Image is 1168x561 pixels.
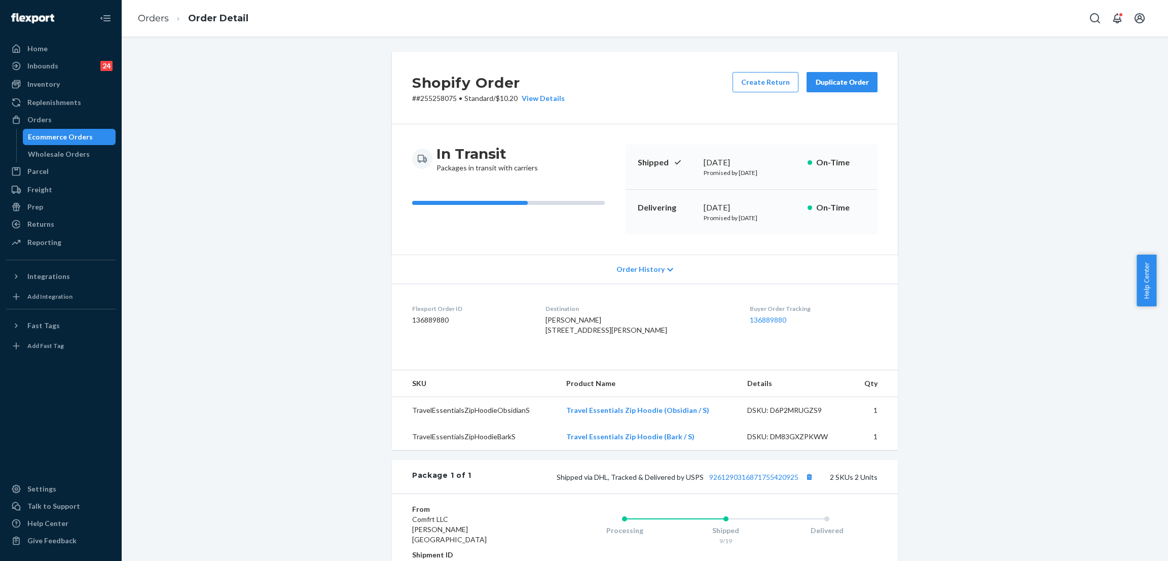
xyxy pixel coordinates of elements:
[6,94,116,111] a: Replenishments
[188,13,248,24] a: Order Detail
[6,163,116,180] a: Parcel
[436,145,538,173] div: Packages in transit with carriers
[704,157,799,168] div: [DATE]
[436,145,538,163] h3: In Transit
[412,72,565,93] h2: Shopify Order
[27,202,43,212] div: Prep
[6,41,116,57] a: Home
[412,504,533,514] dt: From
[558,370,739,397] th: Product Name
[739,370,851,397] th: Details
[638,202,696,214] p: Delivering
[750,315,786,324] a: 136889880
[6,58,116,74] a: Inbounds24
[11,13,54,23] img: Flexport logo
[6,318,116,334] button: Fast Tags
[6,498,116,514] button: Talk to Support
[851,370,898,397] th: Qty
[471,470,878,483] div: 2 SKUs 2 Units
[27,536,77,546] div: Give Feedback
[709,473,798,481] a: 9261290316871755420925
[807,72,878,92] button: Duplicate Order
[412,93,565,103] p: # #255258075 / $10.20
[675,525,777,536] div: Shipped
[27,115,52,125] div: Orders
[6,199,116,215] a: Prep
[95,8,116,28] button: Close Navigation
[27,97,81,108] div: Replenishments
[27,44,48,54] div: Home
[851,424,898,450] td: 1
[27,292,72,301] div: Add Integration
[638,157,696,168] p: Shipped
[27,237,61,248] div: Reporting
[675,537,777,545] div: 9/19
[1104,531,1158,556] iframe: Opens a widget where you can chat to one of our agents
[392,424,558,450] td: TravelEssentialsZipHoodieBarkS
[704,202,799,214] div: [DATE]
[704,168,799,177] p: Promised by [DATE]
[6,481,116,497] a: Settings
[27,501,80,511] div: Talk to Support
[27,219,54,229] div: Returns
[6,515,116,532] a: Help Center
[816,202,865,214] p: On-Time
[776,525,878,536] div: Delivered
[459,94,462,102] span: •
[747,405,843,415] div: DSKU: D6P2MRUGZS9
[464,94,493,102] span: Standard
[412,304,529,313] dt: Flexport Order ID
[6,533,116,549] button: Give Feedback
[574,525,675,536] div: Processing
[138,13,169,24] a: Orders
[1107,8,1127,28] button: Open notifications
[100,61,113,71] div: 24
[27,271,70,282] div: Integrations
[566,406,709,414] a: Travel Essentials Zip Hoodie (Obsidian / S)
[616,264,665,274] span: Order History
[412,315,529,325] dd: 136889880
[704,214,799,222] p: Promised by [DATE]
[747,432,843,442] div: DSKU: DM83GXZPKWW
[851,397,898,424] td: 1
[733,72,798,92] button: Create Return
[27,166,49,177] div: Parcel
[1137,255,1156,306] button: Help Center
[392,370,558,397] th: SKU
[28,149,90,159] div: Wholesale Orders
[815,77,869,87] div: Duplicate Order
[545,304,734,313] dt: Destination
[6,268,116,285] button: Integrations
[27,79,60,89] div: Inventory
[6,234,116,251] a: Reporting
[816,157,865,168] p: On-Time
[27,484,56,494] div: Settings
[1129,8,1150,28] button: Open account menu
[557,473,816,481] span: Shipped via DHL, Tracked & Delivered by USPS
[6,76,116,92] a: Inventory
[27,341,64,350] div: Add Fast Tag
[566,432,695,441] a: Travel Essentials Zip Hoodie (Bark / S)
[1085,8,1105,28] button: Open Search Box
[27,185,52,195] div: Freight
[750,304,878,313] dt: Buyer Order Tracking
[6,216,116,232] a: Returns
[6,112,116,128] a: Orders
[412,515,487,544] span: Comfrt LLC [PERSON_NAME][GEOGRAPHIC_DATA]
[412,470,471,483] div: Package 1 of 1
[27,321,60,331] div: Fast Tags
[27,518,68,529] div: Help Center
[27,61,58,71] div: Inbounds
[518,93,565,103] button: View Details
[802,470,816,483] button: Copy tracking number
[130,4,257,33] ol: breadcrumbs
[6,289,116,305] a: Add Integration
[6,338,116,354] a: Add Fast Tag
[23,129,116,145] a: Ecommerce Orders
[23,146,116,162] a: Wholesale Orders
[28,132,93,142] div: Ecommerce Orders
[392,397,558,424] td: TravelEssentialsZipHoodieObsidianS
[545,315,667,334] span: [PERSON_NAME] [STREET_ADDRESS][PERSON_NAME]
